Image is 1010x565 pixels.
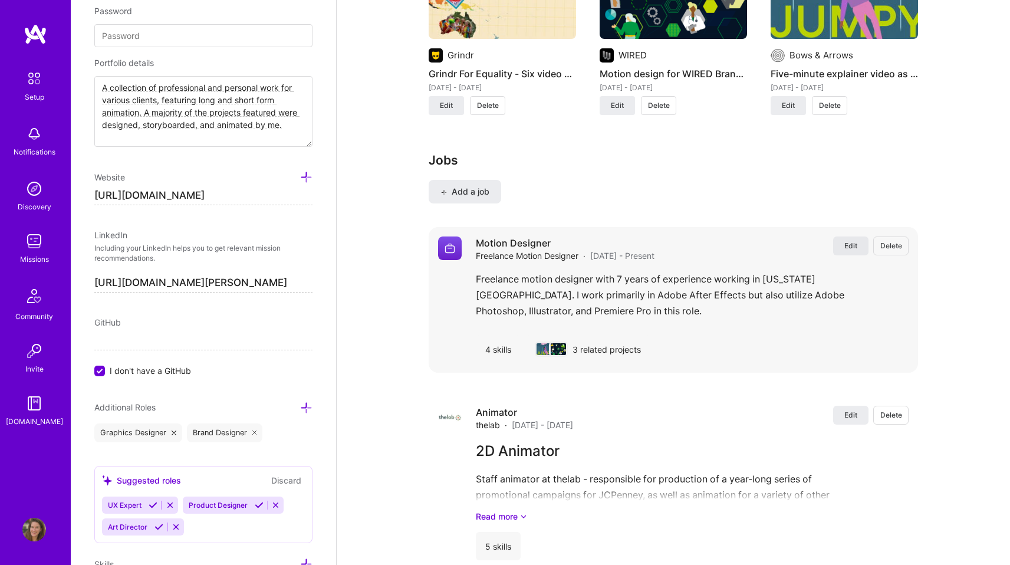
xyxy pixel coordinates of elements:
h4: Grindr For Equality - Six video series [429,66,576,81]
div: WIRED [618,49,647,61]
span: UX Expert [108,501,142,510]
i: icon PlusBlack [440,189,447,196]
span: · [583,249,585,262]
img: bell [22,122,46,146]
i: icon Close [172,431,176,435]
div: [DATE] - [DATE] [600,81,747,94]
span: Edit [440,100,453,111]
span: Edit [611,100,624,111]
i: icon ArrowDownSecondaryDark [520,510,527,523]
img: Freelance Motion Designer [537,343,552,355]
i: Accept [149,501,157,510]
div: Suggested roles [102,474,181,487]
i: Reject [166,501,175,510]
span: Edit [782,100,795,111]
img: Community [20,282,48,310]
div: [DATE] - [DATE] [429,81,576,94]
div: Grindr [448,49,474,61]
span: [DATE] - [DATE] [512,419,573,431]
i: icon Close [252,431,257,435]
div: Invite [25,363,44,375]
span: I don't have a GitHub [110,364,191,377]
img: logo [24,24,47,45]
span: Website [94,172,125,182]
span: Delete [648,100,670,111]
button: Discard [268,474,305,487]
img: Freelance Motion Designer [551,343,566,355]
div: Bows & Arrows [789,49,853,61]
div: 5 skills [476,532,521,560]
h4: Five-minute explainer video as branded content for Self magazine [771,66,918,81]
img: Invite [22,339,46,363]
span: [DATE] - Present [590,249,654,262]
img: guide book [22,392,46,415]
input: http://... [94,186,312,205]
span: Product Designer [189,501,248,510]
i: Reject [271,501,280,510]
div: 4 skills [476,335,521,363]
img: teamwork [22,229,46,253]
div: Graphics Designer [94,423,182,442]
img: Company logo [429,48,443,63]
h4: Motion design for WIRED Brand Lab [600,66,747,81]
i: Accept [255,501,264,510]
input: Password [94,24,312,47]
span: Delete [477,100,499,111]
h4: Motion Designer [476,236,654,249]
i: Accept [154,523,163,531]
div: [DATE] - [DATE] [771,81,918,94]
img: setup [22,66,47,91]
i: icon SuggestedTeams [102,475,112,485]
div: Password [94,5,312,17]
img: Company logo [600,48,614,63]
div: Brand Designer [187,423,263,442]
div: Setup [25,91,44,103]
div: Portfolio details [94,57,312,69]
span: GitHub [94,317,121,327]
i: Reject [172,523,180,531]
div: Notifications [14,146,55,158]
a: Read more [476,510,909,523]
span: Edit [844,241,857,251]
span: thelab [476,419,500,431]
div: [DOMAIN_NAME] [6,415,63,428]
img: Company logo [438,236,462,260]
span: Edit [844,410,857,420]
span: Delete [880,241,902,251]
h3: Jobs [429,153,918,167]
h4: Animator [476,406,573,419]
img: Company logo [438,406,462,429]
p: Including your LinkedIn helps you to get relevant mission recommendations. [94,244,312,264]
div: Discovery [18,201,51,213]
div: 3 related projects [525,335,650,363]
span: Additional Roles [94,402,156,412]
span: Freelance Motion Designer [476,249,578,262]
textarea: A collection of professional and personal work for various clients, featuring long and short form... [94,76,312,147]
img: discovery [22,177,46,201]
span: Delete [880,410,902,420]
span: Add a job [440,186,489,198]
img: User Avatar [22,518,46,541]
span: · [505,419,507,431]
img: Company logo [771,48,785,63]
span: Delete [819,100,841,111]
div: Community [15,310,53,323]
span: Art Director [108,523,147,531]
div: Missions [20,253,49,265]
span: LinkedIn [94,230,127,240]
